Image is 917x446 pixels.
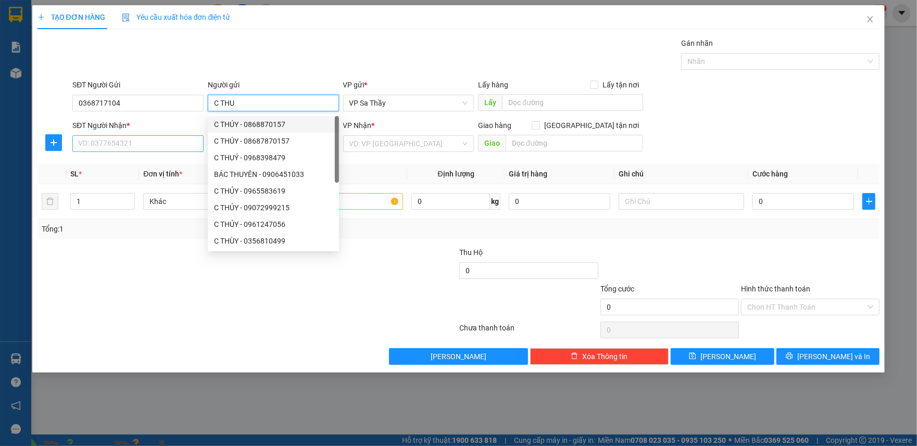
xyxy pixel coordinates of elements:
input: Dọc đường [506,135,643,151]
span: plus [46,138,61,147]
div: C THUÝ - 0968398479 [214,152,333,163]
div: C THỦY - 0965583619 [214,185,333,197]
span: [PERSON_NAME] [431,351,486,362]
span: Tổng cước [600,285,634,293]
span: Thu Hộ [459,248,483,257]
th: Ghi chú [614,164,748,184]
span: Khác [149,194,262,209]
span: printer [786,352,793,361]
input: VD: Bàn, Ghế [278,193,403,210]
span: [GEOGRAPHIC_DATA] tận nơi [540,120,643,131]
div: C THỦY - 09072999215 [208,199,339,216]
input: 0 [509,193,610,210]
div: C THÚY - 0868870157 [208,116,339,133]
span: Cước hàng [752,170,788,178]
label: Hình thức thanh toán [741,285,810,293]
div: C THỦY - 0961247056 [214,219,333,230]
input: Ghi Chú [619,193,744,210]
span: [PERSON_NAME] [700,351,756,362]
span: Định lượng [438,170,474,178]
span: VP Sa Thầy [349,95,468,111]
div: Chưa thanh toán [459,322,599,340]
label: Gán nhãn [681,39,713,47]
span: Đơn vị tính [143,170,182,178]
span: SL [70,170,79,178]
div: C THÚY - 0868870157 [214,119,333,130]
span: Giao hàng [478,121,511,130]
button: deleteXóa Thông tin [530,348,669,365]
button: printer[PERSON_NAME] và In [776,348,880,365]
span: Lấy [478,94,502,111]
span: plus [37,14,45,21]
button: [PERSON_NAME] [389,348,527,365]
div: C THÙY - 0356810499 [208,233,339,249]
span: kg [490,193,500,210]
span: save [689,352,696,361]
div: Người gửi [208,79,339,91]
div: C THỦY - 0961247056 [208,216,339,233]
div: SĐT Người Gửi [72,79,204,91]
span: Lấy hàng [478,81,508,89]
div: C THỦY - 09072999215 [214,202,333,213]
div: BÁC THUYÊN - 0906451033 [208,166,339,183]
button: save[PERSON_NAME] [671,348,774,365]
div: C THỦY - 0965583619 [208,183,339,199]
div: VP gửi [343,79,474,91]
div: SĐT Người Nhận [72,120,204,131]
span: plus [863,197,875,206]
span: Lấy tận nơi [598,79,643,91]
img: icon [122,14,130,22]
div: C THÚY - 08687870157 [214,135,333,147]
button: plus [45,134,62,151]
span: VP Nhận [343,121,372,130]
span: Yêu cầu xuất hóa đơn điện tử [122,13,231,21]
span: Giá trị hàng [509,170,547,178]
div: C THÙY - 0356810499 [214,235,333,247]
span: Giao [478,135,506,151]
span: Xóa Thông tin [582,351,627,362]
div: C THÚY - 08687870157 [208,133,339,149]
span: close [866,15,874,23]
button: Close [856,5,885,34]
span: delete [571,352,578,361]
input: Dọc đường [502,94,643,111]
span: [PERSON_NAME] và In [797,351,870,362]
div: Tổng: 1 [42,223,355,235]
button: delete [42,193,58,210]
div: BÁC THUYÊN - 0906451033 [214,169,333,180]
span: TẠO ĐƠN HÀNG [37,13,105,21]
button: plus [862,193,875,210]
div: C THUÝ - 0968398479 [208,149,339,166]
